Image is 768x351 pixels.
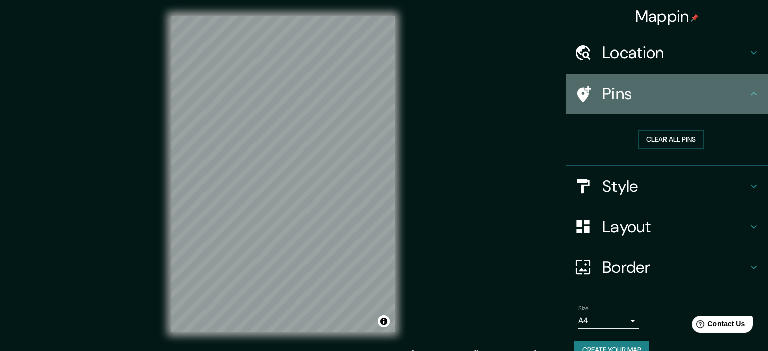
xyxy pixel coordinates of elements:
div: Border [566,247,768,287]
h4: Pins [602,84,748,104]
h4: Layout [602,217,748,237]
h4: Mappin [635,6,699,26]
iframe: Help widget launcher [678,312,757,340]
button: Clear all pins [638,130,704,149]
img: pin-icon.png [691,14,699,22]
label: Size [578,304,589,312]
div: Style [566,166,768,207]
div: A4 [578,313,639,329]
button: Toggle attribution [378,315,390,327]
div: Layout [566,207,768,247]
h4: Style [602,176,748,196]
h4: Location [602,42,748,63]
div: Pins [566,74,768,114]
div: Location [566,32,768,73]
canvas: Map [171,16,395,332]
h4: Border [602,257,748,277]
